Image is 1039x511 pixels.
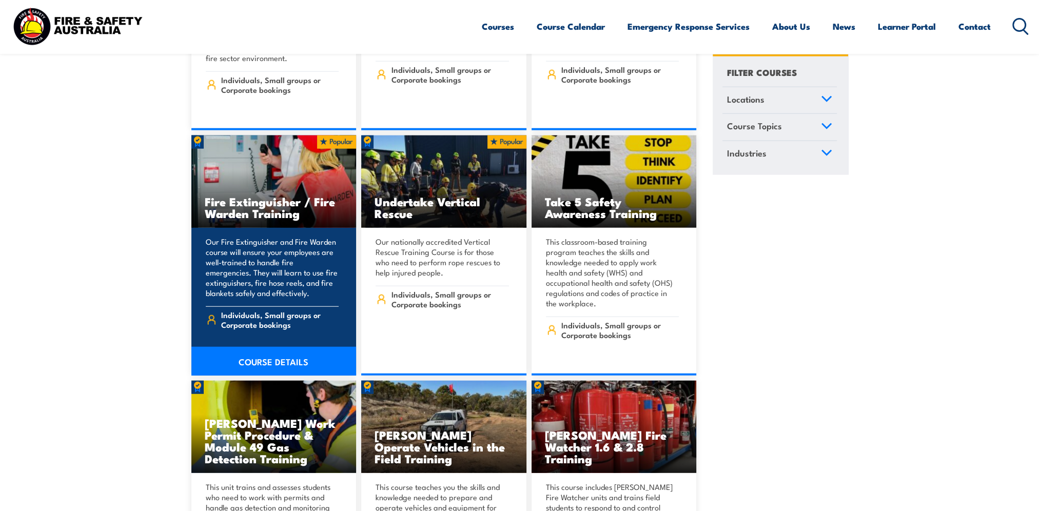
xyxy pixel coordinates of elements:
span: Individuals, Small groups or Corporate bookings [391,289,509,309]
h3: [PERSON_NAME] Operate Vehicles in the Field Training [375,429,513,464]
h3: Undertake Vertical Rescue [375,195,513,219]
span: Locations [727,92,764,106]
a: Courses [482,13,514,40]
a: Contact [958,13,991,40]
img: Fire Extinguisher Fire Warden Training [191,135,357,228]
img: Santos Fire Watcher 1.6 & 2.8 [532,381,697,473]
span: Course Topics [727,119,782,133]
span: Individuals, Small groups or Corporate bookings [561,320,679,340]
a: [PERSON_NAME] Work Permit Procedure & Module 49 Gas Detection Training [191,381,357,473]
span: Individuals, Small groups or Corporate bookings [561,65,679,84]
p: Our Fire Extinguisher and Fire Warden course will ensure your employees are well-trained to handl... [206,237,339,298]
p: This classroom-based training program teaches the skills and knowledge needed to apply work healt... [546,237,679,308]
h3: [PERSON_NAME] Fire Watcher 1.6 & 2.8 Training [545,429,683,464]
a: Fire Extinguisher / Fire Warden Training [191,135,357,228]
h3: Fire Extinguisher / Fire Warden Training [205,195,343,219]
a: [PERSON_NAME] Operate Vehicles in the Field Training [361,381,526,473]
a: Course Topics [722,114,837,141]
h3: [PERSON_NAME] Work Permit Procedure & Module 49 Gas Detection Training [205,417,343,464]
a: Locations [722,87,837,113]
a: Learner Portal [878,13,936,40]
a: Undertake Vertical Rescue [361,135,526,228]
img: Santos Operate Vehicles in the Field training (1) [361,381,526,473]
span: Industries [727,146,767,160]
a: [PERSON_NAME] Fire Watcher 1.6 & 2.8 Training [532,381,697,473]
span: Individuals, Small groups or Corporate bookings [391,65,509,84]
h4: FILTER COURSES [727,65,797,78]
a: Industries [722,141,837,167]
img: Take 5 Safety Awareness Training [532,135,697,228]
h3: Take 5 Safety Awareness Training [545,195,683,219]
p: Our nationally accredited Vertical Rescue Training Course is for those who need to perform rope r... [376,237,509,278]
img: Santos Work Permit Procedure & Module 49 Gas Detection Training (1) [191,381,357,473]
a: Emergency Response Services [628,13,750,40]
a: About Us [772,13,810,40]
a: Course Calendar [537,13,605,40]
a: COURSE DETAILS [191,347,357,376]
span: Individuals, Small groups or Corporate bookings [221,75,339,94]
a: News [833,13,855,40]
img: Undertake Vertical Rescue (1) [361,135,526,228]
span: Individuals, Small groups or Corporate bookings [221,310,339,329]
